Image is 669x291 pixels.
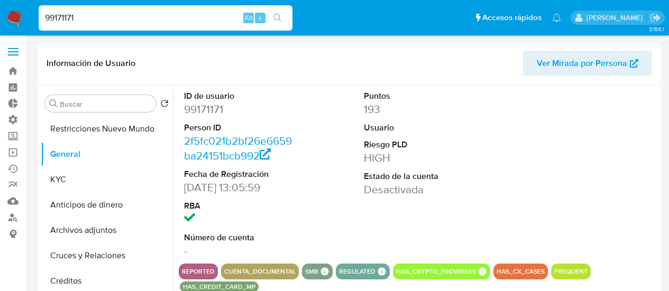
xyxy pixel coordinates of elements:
dt: Estado de la cuenta [364,171,473,182]
p: zoe.breuer@mercadolibre.com [586,13,646,23]
input: Buscar [60,99,152,109]
a: Salir [650,12,661,23]
dt: ID de usuario [184,90,294,102]
button: Ver Mirada por Persona [523,51,652,76]
button: has_cx_cases [497,269,545,274]
button: Restricciones Nuevo Mundo [41,116,173,142]
span: s [259,13,262,23]
span: Accesos rápidos [482,12,542,23]
button: regulated [339,269,375,274]
h1: Información de Usuario [47,58,135,69]
a: 2f5fc021b2bf26e6659ba24151bcb992 [184,133,292,163]
dd: [DATE] 13:05:59 [184,180,294,195]
dd: Desactivada [364,182,473,197]
a: Notificaciones [552,13,561,22]
dd: HIGH [364,151,473,165]
button: cuenta_documental [224,269,296,274]
button: has_credit_card_mp [183,285,255,289]
button: Buscar [49,99,58,108]
dd: 193 [364,102,473,117]
button: search-icon [267,11,288,25]
span: Alt [244,13,253,23]
input: Buscar usuario o caso... [39,11,292,25]
button: smb [305,269,318,274]
button: Volver al orden por defecto [160,99,169,111]
button: Cruces y Relaciones [41,243,173,268]
button: Anticipos de dinero [41,192,173,218]
dt: RBA [184,200,294,212]
dt: Riesgo PLD [364,139,473,151]
button: Archivos adjuntos [41,218,173,243]
span: Ver Mirada por Persona [537,51,627,76]
button: frequent [554,269,588,274]
dd: - [184,243,294,258]
dd: 99171171 [184,102,294,117]
dt: Puntos [364,90,473,102]
dt: Usuario [364,122,473,134]
dt: Número de cuenta [184,232,294,243]
button: KYC [41,167,173,192]
button: has_crypto_providers [396,269,476,274]
button: reported [182,269,215,274]
dt: Person ID [184,122,294,134]
button: General [41,142,173,167]
dt: Fecha de Registración [184,168,294,180]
